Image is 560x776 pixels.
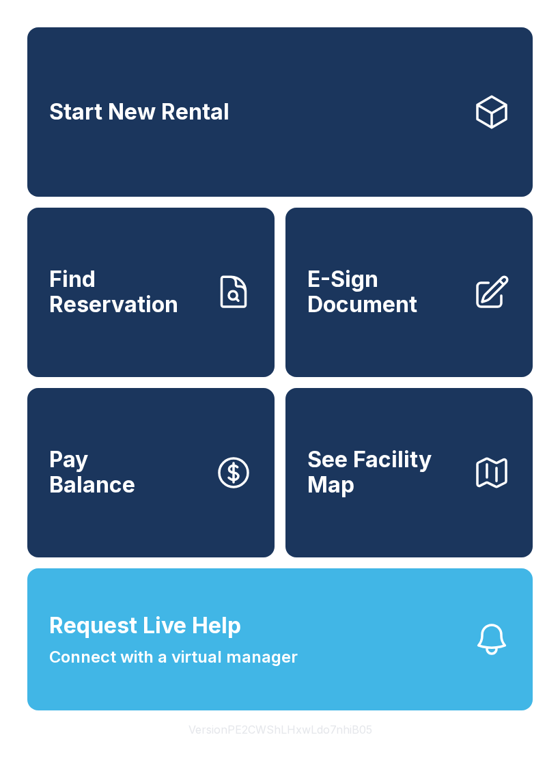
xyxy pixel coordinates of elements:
span: Start New Rental [49,100,229,125]
a: Start New Rental [27,27,533,197]
span: Request Live Help [49,609,241,642]
span: Find Reservation [49,267,204,317]
a: E-Sign Document [285,208,533,377]
a: PayBalance [27,388,275,557]
span: Connect with a virtual manager [49,645,298,669]
button: VersionPE2CWShLHxwLdo7nhiB05 [178,710,383,749]
span: E-Sign Document [307,267,462,317]
button: See Facility Map [285,388,533,557]
a: Find Reservation [27,208,275,377]
span: See Facility Map [307,447,462,497]
button: Request Live HelpConnect with a virtual manager [27,568,533,710]
span: Pay Balance [49,447,135,497]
